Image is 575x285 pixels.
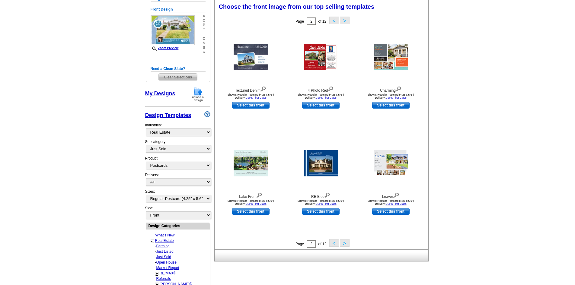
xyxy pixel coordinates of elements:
[329,239,339,247] button: <
[329,17,339,24] button: <
[151,243,209,249] div: -
[218,199,284,205] div: Shown: Regular Postcard (4.25 x 5.6") Delivery:
[318,19,326,24] span: of 12
[203,41,205,46] span: n
[304,150,338,176] img: RE Blue
[324,191,330,198] img: view design details
[160,271,176,275] a: RE/MAX®
[302,102,340,109] a: use this design
[156,277,171,281] a: Referrals
[156,255,171,259] a: Just Sold
[372,102,410,109] a: use this design
[288,93,354,99] div: Shown: Regular Postcard (4.25 x 5.6") Delivery:
[151,254,209,260] div: -
[340,17,350,24] button: >
[203,23,205,27] span: p
[385,96,407,99] a: USPS First Class
[151,239,153,243] a: -
[151,7,206,12] h5: Front Design
[328,85,334,92] img: view design details
[151,15,195,45] img: GENPJFsellyours_SAMPLE.jpg
[374,150,408,176] img: Leaves
[358,191,424,199] div: Leaves
[203,14,205,18] span: »
[454,145,575,285] iframe: LiveChat chat widget
[295,19,304,24] span: Page
[358,85,424,93] div: Charming
[288,85,354,93] div: 4 Photo Red
[156,271,158,276] a: +
[245,96,267,99] a: USPS First Class
[372,208,410,215] a: use this design
[340,239,350,247] button: >
[232,102,270,109] a: use this design
[318,242,326,246] span: of 12
[159,74,197,81] span: Clear Selections
[190,87,206,102] img: upload-design
[358,199,424,205] div: Shown: Regular Postcard (4.25 x 5.6") Delivery:
[145,205,210,220] div: Side:
[145,139,210,156] div: Subcategory:
[151,276,209,281] div: -
[151,265,209,271] div: -
[295,242,304,246] span: Page
[204,111,210,117] img: design-wizard-help-icon.png
[145,112,191,118] a: Design Templates
[218,85,284,93] div: Textured Denim
[145,90,175,97] a: My Designs
[151,249,209,254] div: -
[203,36,205,41] span: o
[156,260,177,264] a: Open House
[203,18,205,23] span: o
[151,66,206,72] h5: Need a Clean Slate?
[145,119,210,139] div: Industries:
[203,27,205,32] span: t
[304,44,338,70] img: 4 Photo Red
[257,191,262,198] img: view design details
[394,191,399,198] img: view design details
[260,85,266,92] img: view design details
[396,85,401,92] img: view design details
[203,50,205,55] span: »
[219,3,375,10] span: Choose the front image from our top selling templates
[146,223,210,229] div: Design Categories
[245,202,267,205] a: USPS First Class
[156,249,174,254] a: Just Listed
[288,199,354,205] div: Shown: Regular Postcard (4.25 x 5.6") Delivery:
[218,191,284,199] div: Lake Front
[155,239,174,243] a: Real Estate
[151,260,209,265] div: -
[234,150,268,176] img: Lake Front
[203,46,205,50] span: s
[151,46,179,50] a: Zoom Preview
[315,202,337,205] a: USPS First Class
[385,202,407,205] a: USPS First Class
[315,96,337,99] a: USPS First Class
[302,208,340,215] a: use this design
[156,266,179,270] a: Market Report
[155,233,175,237] a: What's New
[156,244,170,248] a: Farming
[145,156,210,172] div: Product:
[145,189,210,205] div: Sizes:
[203,32,205,36] span: i
[234,44,268,70] img: Textured Denim
[232,208,270,215] a: use this design
[218,93,284,99] div: Shown: Regular Postcard (4.25 x 5.6") Delivery:
[145,172,210,189] div: Delivery:
[288,191,354,199] div: RE Blue
[374,44,408,70] img: Charming
[358,93,424,99] div: Shown: Regular Postcard (4.25 x 5.6") Delivery:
